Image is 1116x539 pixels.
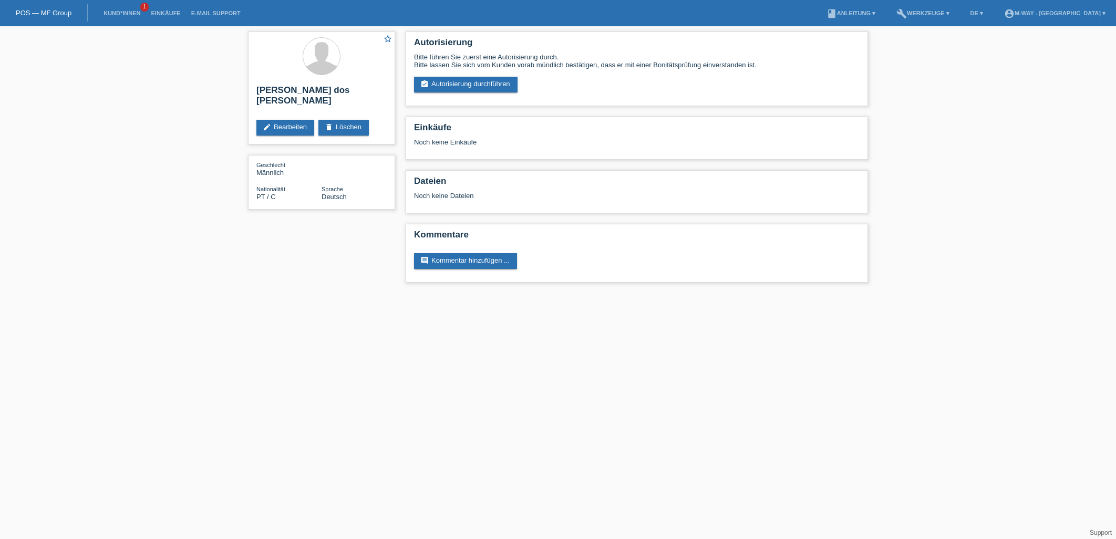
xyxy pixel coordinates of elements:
[826,8,837,19] i: book
[414,253,517,269] a: commentKommentar hinzufügen ...
[420,256,429,265] i: comment
[146,10,185,16] a: Einkäufe
[1090,529,1112,536] a: Support
[414,192,735,200] div: Noch keine Dateien
[256,120,314,136] a: editBearbeiten
[256,193,276,201] span: Portugal / C / 01.03.1997
[98,10,146,16] a: Kund*innen
[420,80,429,88] i: assignment_turned_in
[896,8,907,19] i: build
[965,10,988,16] a: DE ▾
[999,10,1111,16] a: account_circlem-way - [GEOGRAPHIC_DATA] ▾
[414,37,860,53] h2: Autorisierung
[414,138,860,154] div: Noch keine Einkäufe
[256,186,285,192] span: Nationalität
[891,10,955,16] a: buildWerkzeuge ▾
[414,77,518,92] a: assignment_turned_inAutorisierung durchführen
[256,161,322,177] div: Männlich
[140,3,149,12] span: 1
[318,120,369,136] a: deleteLöschen
[322,193,347,201] span: Deutsch
[322,186,343,192] span: Sprache
[383,34,392,44] i: star_border
[414,53,860,69] div: Bitte führen Sie zuerst eine Autorisierung durch. Bitte lassen Sie sich vom Kunden vorab mündlich...
[16,9,71,17] a: POS — MF Group
[414,230,860,245] h2: Kommentare
[821,10,881,16] a: bookAnleitung ▾
[414,122,860,138] h2: Einkäufe
[1004,8,1015,19] i: account_circle
[256,162,285,168] span: Geschlecht
[414,176,860,192] h2: Dateien
[263,123,271,131] i: edit
[186,10,246,16] a: E-Mail Support
[383,34,392,45] a: star_border
[256,85,387,111] h2: [PERSON_NAME] dos [PERSON_NAME]
[325,123,333,131] i: delete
